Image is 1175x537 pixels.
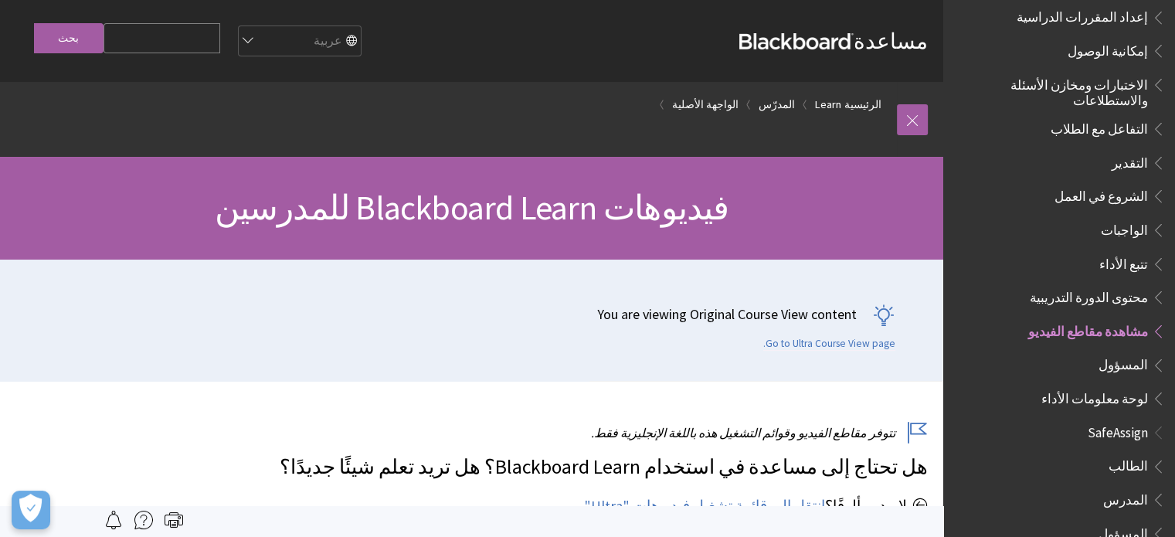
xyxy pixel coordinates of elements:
[1112,150,1148,171] span: التقدير
[1051,116,1148,137] span: التفاعل مع الطلاب
[1028,318,1148,339] span: مشاهدة مقاطع الفيديو
[244,454,928,481] p: هل تحتاج إلى مساعدة في استخدام Blackboard Learn؟ هل تريد تعلم شيئًا جديدًا؟
[582,497,825,515] a: انتقل إلى قائمة تشغيل فيديوهات "Ultra".
[739,27,928,55] a: مساعدةBlackboard
[1041,386,1148,406] span: لوحة معلومات الأداء
[759,95,795,114] a: المدرّس
[739,33,854,49] strong: Blackboard
[134,511,153,529] img: More help
[244,424,928,441] p: تتوفر مقاطع الفيديو وقوائم التشغيل هذه باللغة الإنجليزية فقط.
[1103,487,1148,508] span: المدرس
[844,95,881,114] a: الرئيسية
[15,304,895,324] p: You are viewing Original Course View content
[1088,420,1148,440] span: SafeAssign
[1017,5,1148,25] span: إعداد المقررات الدراسية
[12,491,50,529] button: Open Preferences
[34,23,104,53] input: بحث
[165,511,183,529] img: Print
[672,95,739,114] a: الواجهة الأصلية
[1054,183,1148,204] span: الشروع في العمل
[1030,284,1148,305] span: محتوى الدورة التدريبية
[104,511,123,529] img: Follow this page
[237,26,361,57] select: Site Language Selector
[1101,217,1148,238] span: الواجبات
[1068,38,1148,59] span: إمكانية الوصول
[244,496,928,516] p: لا يبدو مألوفًا؟
[1099,251,1148,272] span: تتبع الأداء
[1109,454,1148,474] span: الطالب
[763,337,895,351] a: Go to Ultra Course View page.
[1099,352,1148,373] span: المسؤول
[977,72,1148,108] span: الاختبارات ومخازن الأسئلة والاستطلاعات
[815,95,841,114] a: Learn
[215,186,729,229] span: فيديوهات Blackboard Learn للمدرسين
